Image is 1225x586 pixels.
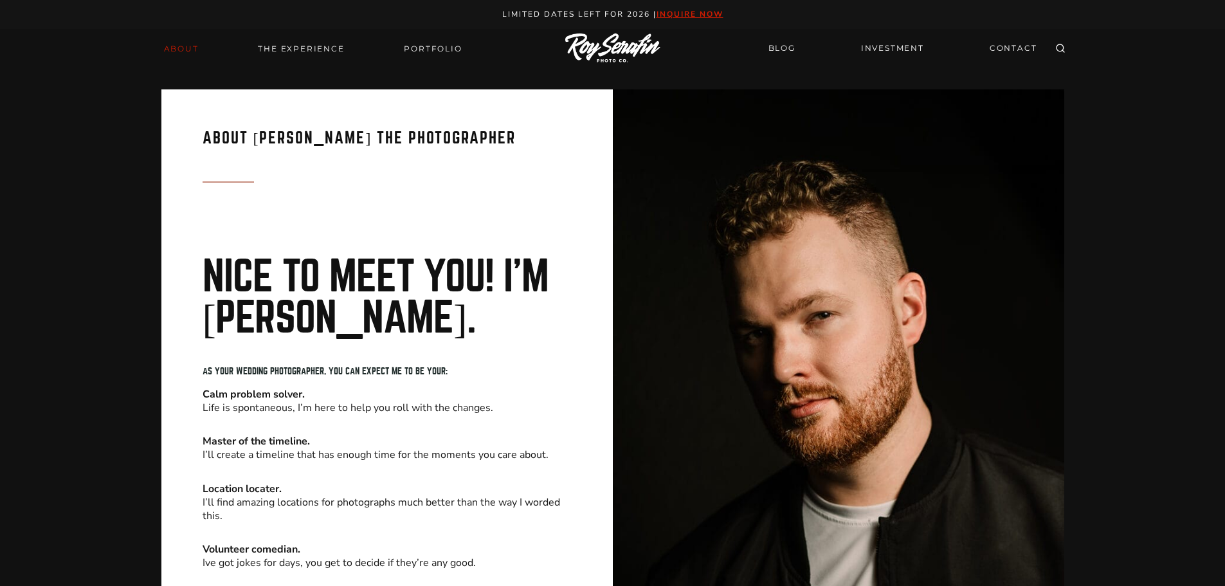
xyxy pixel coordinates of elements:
[657,9,723,19] a: inquire now
[203,131,572,161] h3: About [PERSON_NAME] the Photographer
[761,37,803,60] a: BLOG
[203,388,572,415] p: Life is spontaneous, I’m here to help you roll with the changes.
[203,543,572,570] p: Ive got jokes for days, you get to decide if they’re any good.
[1051,40,1069,58] button: View Search Form
[250,40,352,58] a: THE EXPERIENCE
[853,37,932,60] a: INVESTMENT
[396,40,469,58] a: Portfolio
[203,435,572,462] p: I’ll create a timeline that has enough time for the moments you care about.
[203,542,300,556] strong: Volunteer comedian.
[156,40,206,58] a: About
[14,8,1211,21] p: Limited Dates LEft for 2026 |
[203,482,282,496] strong: Location locater.
[156,40,470,58] nav: Primary Navigation
[565,33,660,64] img: Logo of Roy Serafin Photo Co., featuring stylized text in white on a light background, representi...
[203,434,310,448] strong: Master of the timeline.
[982,37,1045,60] a: CONTACT
[203,387,305,401] strong: Calm problem solver.
[203,360,572,383] h5: As your wedding photographer, you can expect me to be your:
[203,257,572,339] h2: Nice to meet you! I’m [PERSON_NAME].
[203,482,572,522] p: I’ll find amazing locations for photographs much better than the way I worded this.
[761,37,1045,60] nav: Secondary Navigation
